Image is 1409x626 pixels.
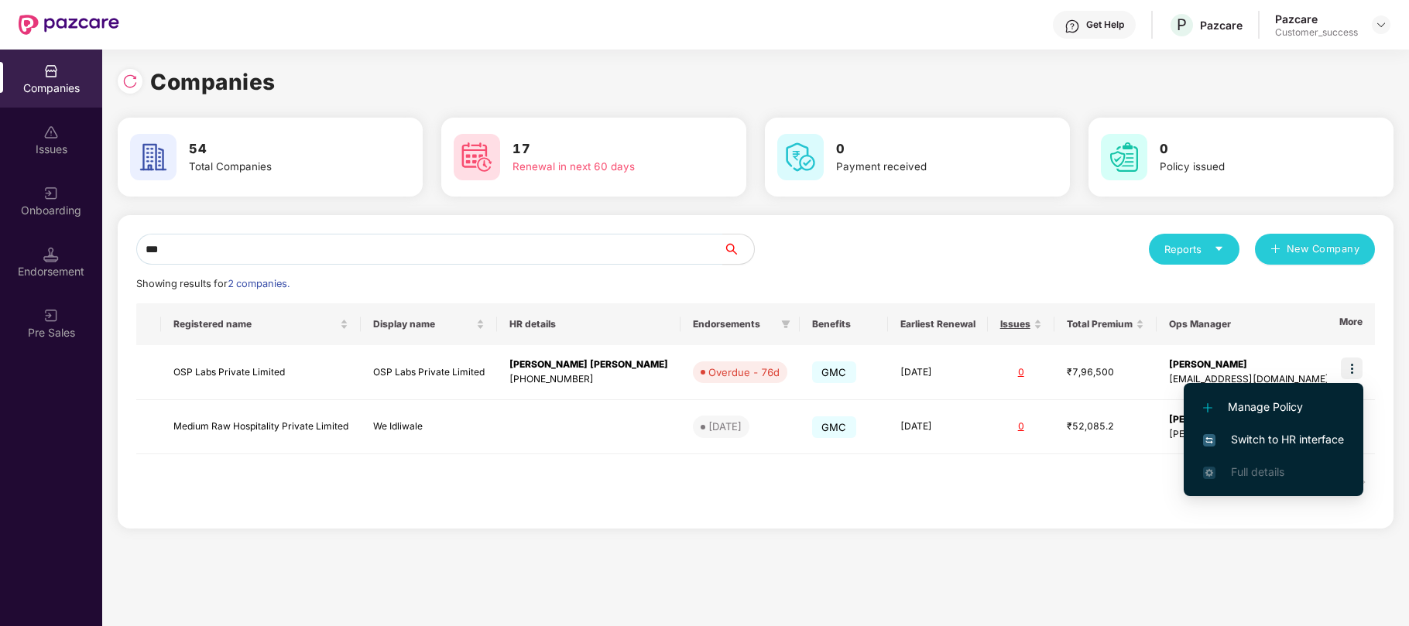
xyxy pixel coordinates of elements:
[1000,318,1030,330] span: Issues
[228,278,290,289] span: 2 companies.
[361,345,497,400] td: OSP Labs Private Limited
[1160,159,1342,175] div: Policy issued
[361,400,497,455] td: We Idliwale
[43,125,59,140] img: svg+xml;base64,PHN2ZyBpZD0iSXNzdWVzX2Rpc2FibGVkIiB4bWxucz0iaHR0cDovL3d3dy53My5vcmcvMjAwMC9zdmciIH...
[1255,234,1375,265] button: plusNew Company
[1177,15,1187,34] span: P
[161,303,361,345] th: Registered name
[1067,365,1144,380] div: ₹7,96,500
[888,345,988,400] td: [DATE]
[1270,244,1280,256] span: plus
[161,400,361,455] td: Medium Raw Hospitality Private Limited
[1067,318,1133,330] span: Total Premium
[778,315,794,334] span: filter
[454,134,500,180] img: svg+xml;base64,PHN2ZyB4bWxucz0iaHR0cDovL3d3dy53My5vcmcvMjAwMC9zdmciIHdpZHRoPSI2MCIgaGVpZ2h0PSI2MC...
[812,361,856,383] span: GMC
[161,345,361,400] td: OSP Labs Private Limited
[43,247,59,262] img: svg+xml;base64,PHN2ZyB3aWR0aD0iMTQuNSIgaGVpZ2h0PSIxNC41IiB2aWV3Qm94PSIwIDAgMTYgMTYiIGZpbGw9Im5vbm...
[1203,434,1215,446] img: svg+xml;base64,PHN2ZyB4bWxucz0iaHR0cDovL3d3dy53My5vcmcvMjAwMC9zdmciIHdpZHRoPSIxNiIgaGVpZ2h0PSIxNi...
[1275,12,1358,26] div: Pazcare
[497,303,681,345] th: HR details
[1287,241,1360,257] span: New Company
[1203,399,1344,416] span: Manage Policy
[1000,365,1042,380] div: 0
[136,278,290,289] span: Showing results for
[373,318,473,330] span: Display name
[43,186,59,201] img: svg+xml;base64,PHN2ZyB3aWR0aD0iMjAiIGhlaWdodD0iMjAiIHZpZXdCb3g9IjAgMCAyMCAyMCIgZmlsbD0ibm9uZSIgeG...
[513,159,695,175] div: Renewal in next 60 days
[693,318,775,330] span: Endorsements
[1164,241,1224,257] div: Reports
[888,303,988,345] th: Earliest Renewal
[173,318,337,330] span: Registered name
[1160,139,1342,159] h3: 0
[43,63,59,79] img: svg+xml;base64,PHN2ZyBpZD0iQ29tcGFuaWVzIiB4bWxucz0iaHR0cDovL3d3dy53My5vcmcvMjAwMC9zdmciIHdpZHRoPS...
[1203,403,1212,412] img: svg+xml;base64,PHN2ZyB4bWxucz0iaHR0cDovL3d3dy53My5vcmcvMjAwMC9zdmciIHdpZHRoPSIxMi4yMDEiIGhlaWdodD...
[189,159,372,175] div: Total Companies
[19,15,119,35] img: New Pazcare Logo
[150,65,276,99] h1: Companies
[800,303,888,345] th: Benefits
[130,134,177,180] img: svg+xml;base64,PHN2ZyB4bWxucz0iaHR0cDovL3d3dy53My5vcmcvMjAwMC9zdmciIHdpZHRoPSI2MCIgaGVpZ2h0PSI2MC...
[122,74,138,89] img: svg+xml;base64,PHN2ZyBpZD0iUmVsb2FkLTMyeDMyIiB4bWxucz0iaHR0cDovL3d3dy53My5vcmcvMjAwMC9zdmciIHdpZH...
[1086,19,1124,31] div: Get Help
[888,400,988,455] td: [DATE]
[1375,19,1387,31] img: svg+xml;base64,PHN2ZyBpZD0iRHJvcGRvd24tMzJ4MzIiIHhtbG5zPSJodHRwOi8vd3d3LnczLm9yZy8yMDAwL3N2ZyIgd2...
[1200,18,1243,32] div: Pazcare
[1231,465,1284,478] span: Full details
[1000,419,1042,434] div: 0
[708,419,742,434] div: [DATE]
[1101,134,1147,180] img: svg+xml;base64,PHN2ZyB4bWxucz0iaHR0cDovL3d3dy53My5vcmcvMjAwMC9zdmciIHdpZHRoPSI2MCIgaGVpZ2h0PSI2MC...
[1064,19,1080,34] img: svg+xml;base64,PHN2ZyBpZD0iSGVscC0zMngzMiIgeG1sbnM9Imh0dHA6Ly93d3cudzMub3JnLzIwMDAvc3ZnIiB3aWR0aD...
[777,134,824,180] img: svg+xml;base64,PHN2ZyB4bWxucz0iaHR0cDovL3d3dy53My5vcmcvMjAwMC9zdmciIHdpZHRoPSI2MCIgaGVpZ2h0PSI2MC...
[988,303,1054,345] th: Issues
[1203,431,1344,448] span: Switch to HR interface
[1214,244,1224,254] span: caret-down
[513,139,695,159] h3: 17
[509,357,668,372] div: [PERSON_NAME] [PERSON_NAME]
[1203,467,1215,479] img: svg+xml;base64,PHN2ZyB4bWxucz0iaHR0cDovL3d3dy53My5vcmcvMjAwMC9zdmciIHdpZHRoPSIxNi4zNjMiIGhlaWdodD...
[43,308,59,323] img: svg+xml;base64,PHN2ZyB3aWR0aD0iMjAiIGhlaWdodD0iMjAiIHZpZXdCb3g9IjAgMCAyMCAyMCIgZmlsbD0ibm9uZSIgeG...
[836,159,1019,175] div: Payment received
[1054,303,1157,345] th: Total Premium
[361,303,497,345] th: Display name
[1275,26,1358,39] div: Customer_success
[781,320,790,329] span: filter
[1327,303,1375,345] th: More
[1341,357,1363,379] img: icon
[722,234,755,265] button: search
[812,416,856,438] span: GMC
[189,139,372,159] h3: 54
[509,372,668,387] div: [PHONE_NUMBER]
[836,139,1019,159] h3: 0
[1067,419,1144,434] div: ₹52,085.2
[722,243,754,255] span: search
[708,364,780,380] div: Overdue - 76d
